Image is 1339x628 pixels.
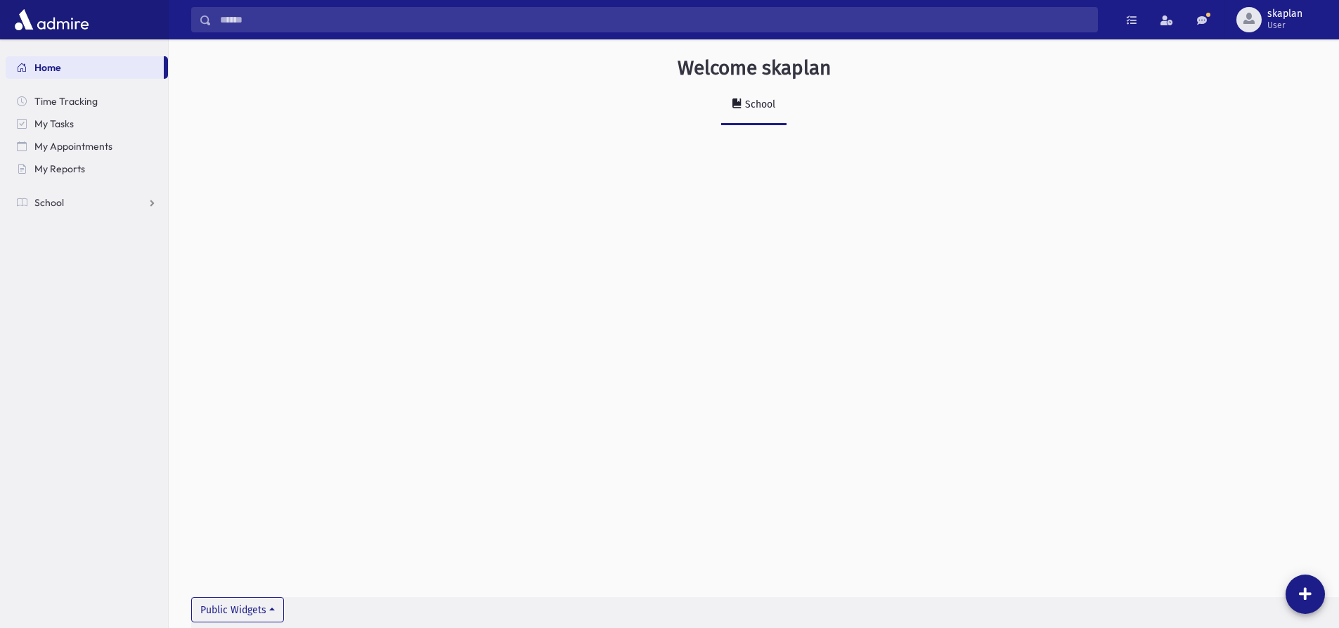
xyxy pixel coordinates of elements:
a: My Reports [6,158,168,180]
span: skaplan [1267,8,1302,20]
span: My Reports [34,162,85,175]
a: My Appointments [6,135,168,158]
a: Home [6,56,164,79]
img: AdmirePro [11,6,92,34]
div: School [742,98,775,110]
button: Public Widgets [191,597,284,622]
a: Time Tracking [6,90,168,113]
span: School [34,196,64,209]
span: My Appointments [34,140,112,153]
a: School [721,86,787,125]
h3: Welcome skaplan [678,56,831,80]
span: User [1267,20,1302,31]
span: My Tasks [34,117,74,130]
a: School [6,191,168,214]
span: Time Tracking [34,95,98,108]
input: Search [212,7,1097,32]
span: Home [34,61,61,74]
a: My Tasks [6,113,168,135]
